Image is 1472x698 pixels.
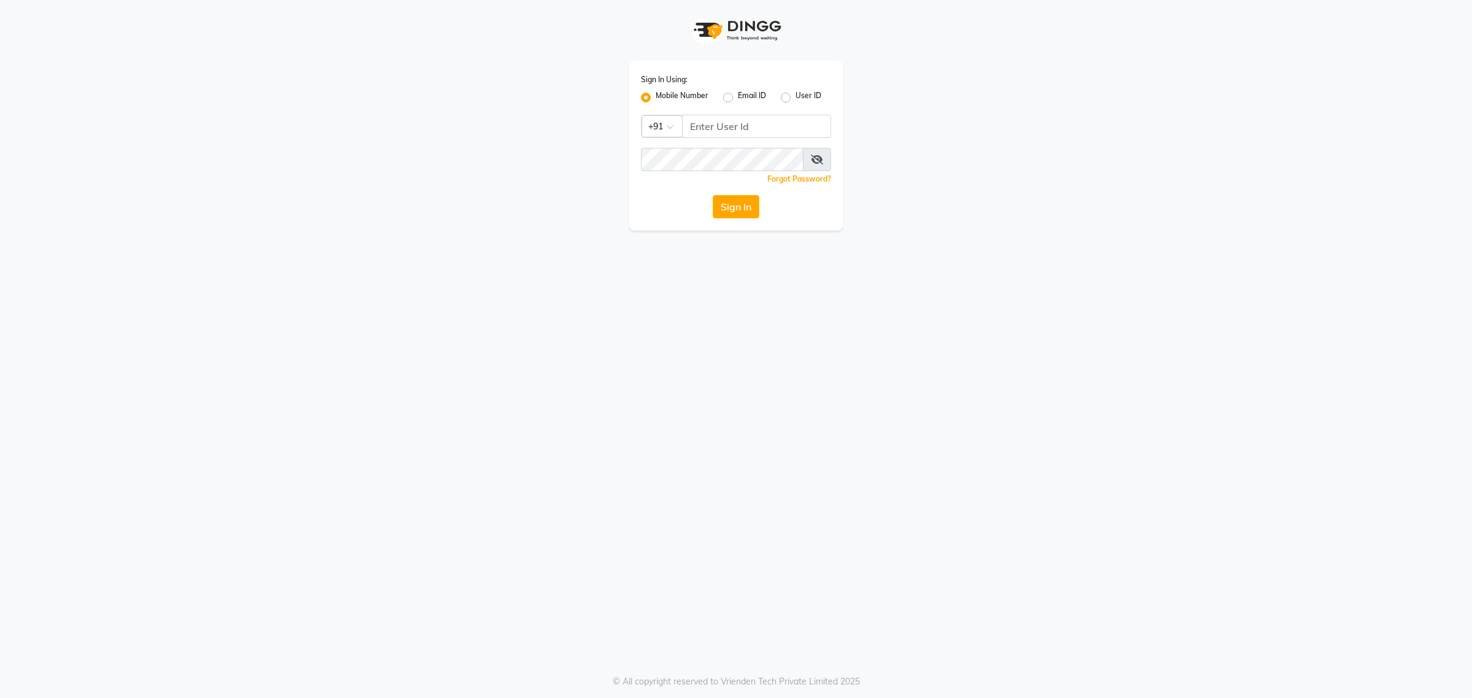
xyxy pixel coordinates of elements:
button: Sign In [713,195,759,218]
a: Forgot Password? [767,174,831,183]
label: Mobile Number [656,90,708,105]
label: Email ID [738,90,766,105]
img: logo1.svg [687,12,785,48]
label: Sign In Using: [641,74,688,85]
input: Username [641,148,803,171]
input: Username [682,115,831,138]
label: User ID [795,90,821,105]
